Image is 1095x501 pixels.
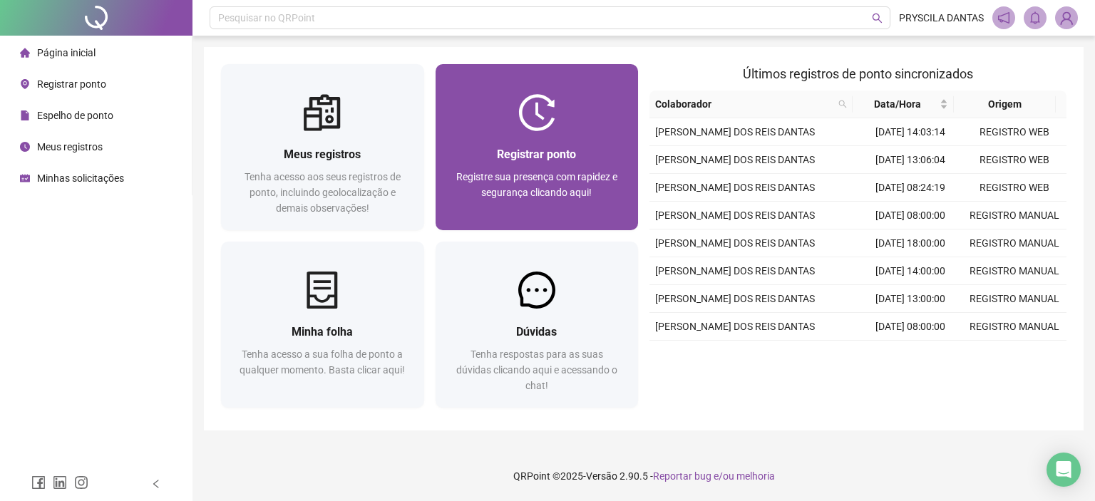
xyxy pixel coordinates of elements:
td: [DATE] 08:00:00 [858,202,962,229]
td: REGISTRO MANUAL [962,313,1066,341]
span: Últimos registros de ponto sincronizados [743,66,973,81]
td: [DATE] 14:03:14 [858,118,962,146]
div: Open Intercom Messenger [1047,453,1081,487]
span: Minha folha [292,325,353,339]
span: Dúvidas [516,325,557,339]
th: Data/Hora [853,91,954,118]
span: bell [1029,11,1042,24]
span: notification [997,11,1010,24]
span: [PERSON_NAME] DOS REIS DANTAS [655,321,815,332]
td: [DATE] 14:00:00 [858,257,962,285]
td: [DATE] 18:00:00 [858,229,962,257]
span: linkedin [53,475,67,490]
td: REGISTRO MANUAL [962,229,1066,257]
span: Registrar ponto [497,148,576,161]
span: PRYSCILA DANTAS [899,10,984,26]
span: search [838,100,847,108]
span: Registre sua presença com rapidez e segurança clicando aqui! [456,171,617,198]
td: REGISTRO WEB [962,118,1066,146]
td: REGISTRO MANUAL [962,202,1066,229]
span: [PERSON_NAME] DOS REIS DANTAS [655,182,815,193]
span: Minhas solicitações [37,172,124,184]
span: environment [20,79,30,89]
td: [DATE] 13:06:04 [858,146,962,174]
span: Meus registros [284,148,361,161]
span: Tenha acesso a sua folha de ponto a qualquer momento. Basta clicar aqui! [240,348,405,376]
span: [PERSON_NAME] DOS REIS DANTAS [655,154,815,165]
a: DúvidasTenha respostas para as suas dúvidas clicando aqui e acessando o chat! [436,242,639,408]
span: Reportar bug e/ou melhoria [653,470,775,482]
td: [DATE] 08:00:00 [858,313,962,341]
span: Página inicial [37,47,96,58]
span: [PERSON_NAME] DOS REIS DANTAS [655,126,815,138]
td: REGISTRO MANUAL [962,285,1066,313]
td: REGISTRO MANUAL [962,257,1066,285]
span: [PERSON_NAME] DOS REIS DANTAS [655,293,815,304]
td: [DATE] 13:00:00 [858,285,962,313]
span: Tenha respostas para as suas dúvidas clicando aqui e acessando o chat! [456,348,617,391]
span: file [20,110,30,120]
span: [PERSON_NAME] DOS REIS DANTAS [655,210,815,221]
span: clock-circle [20,142,30,152]
span: instagram [74,475,88,490]
td: REGISTRO WEB [962,174,1066,202]
a: Minha folhaTenha acesso a sua folha de ponto a qualquer momento. Basta clicar aqui! [221,242,424,408]
span: [PERSON_NAME] DOS REIS DANTAS [655,265,815,277]
span: Tenha acesso aos seus registros de ponto, incluindo geolocalização e demais observações! [245,171,401,214]
span: Versão [586,470,617,482]
a: Registrar pontoRegistre sua presença com rapidez e segurança clicando aqui! [436,64,639,230]
span: schedule [20,173,30,183]
span: Meus registros [37,141,103,153]
span: Registrar ponto [37,78,106,90]
footer: QRPoint © 2025 - 2.90.5 - [192,451,1095,501]
span: search [872,13,883,24]
td: [DATE] 08:24:19 [858,174,962,202]
span: Espelho de ponto [37,110,113,121]
img: 94504 [1056,7,1077,29]
th: Origem [954,91,1055,118]
span: [PERSON_NAME] DOS REIS DANTAS [655,237,815,249]
span: home [20,48,30,58]
a: Meus registrosTenha acesso aos seus registros de ponto, incluindo geolocalização e demais observa... [221,64,424,230]
span: search [836,93,850,115]
span: left [151,479,161,489]
span: facebook [31,475,46,490]
span: Data/Hora [858,96,937,112]
span: Colaborador [655,96,833,112]
td: REGISTRO WEB [962,146,1066,174]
